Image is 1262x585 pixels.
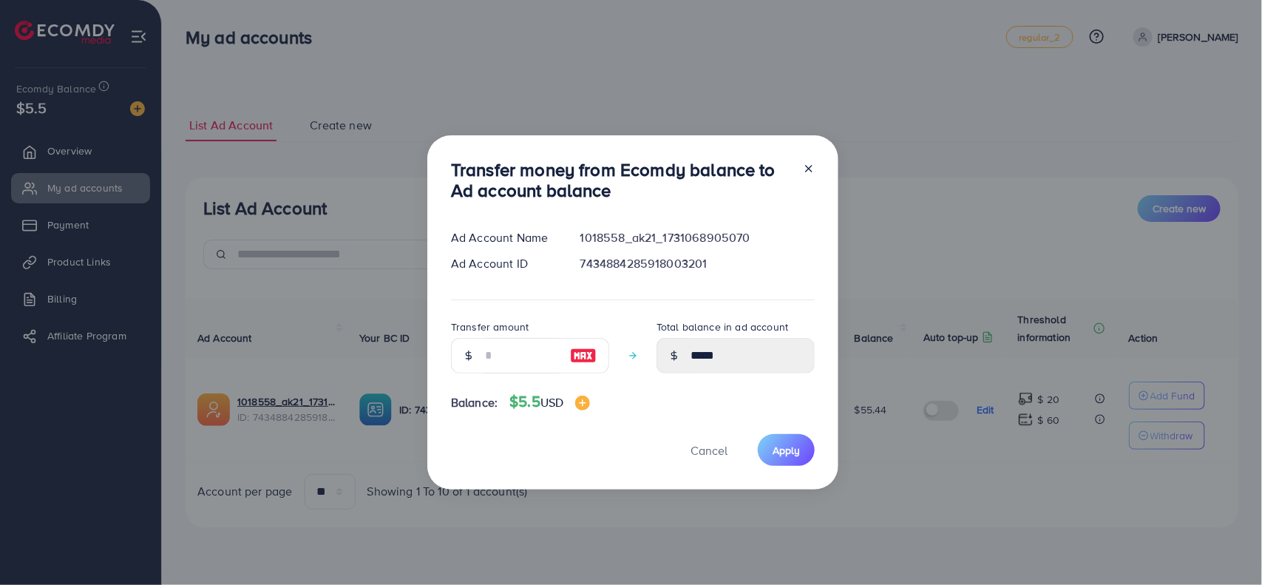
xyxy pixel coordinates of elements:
span: Apply [773,443,800,458]
label: Total balance in ad account [657,319,788,334]
button: Cancel [672,434,746,466]
h3: Transfer money from Ecomdy balance to Ad account balance [451,159,791,202]
span: Cancel [691,442,727,459]
span: Balance: [451,394,498,411]
h4: $5.5 [509,393,590,411]
span: USD [540,394,563,410]
div: 7434884285918003201 [569,255,827,272]
img: image [570,347,597,365]
label: Transfer amount [451,319,529,334]
div: Ad Account ID [439,255,569,272]
div: Ad Account Name [439,229,569,246]
button: Apply [758,434,815,466]
img: image [575,396,590,410]
div: 1018558_ak21_1731068905070 [569,229,827,246]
